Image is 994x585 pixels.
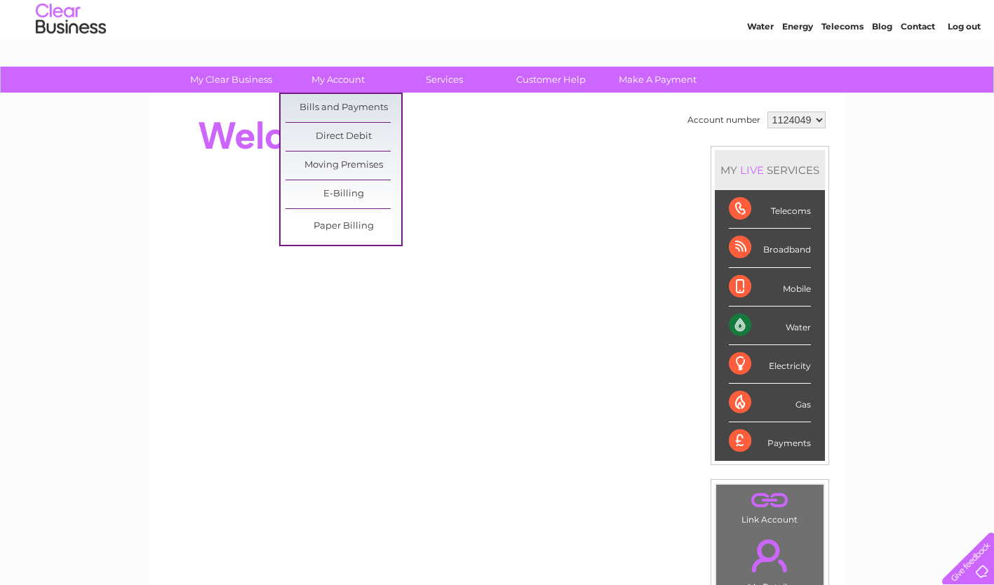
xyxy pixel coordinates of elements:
a: Paper Billing [286,213,401,241]
img: logo.png [35,36,107,79]
div: Payments [729,422,811,460]
a: Energy [782,60,813,70]
a: Moving Premises [286,152,401,180]
a: My Account [280,67,396,93]
a: Services [387,67,502,93]
a: Telecoms [821,60,864,70]
a: E-Billing [286,180,401,208]
a: My Clear Business [173,67,289,93]
td: Link Account [716,484,824,528]
a: 0333 014 3131 [730,7,826,25]
div: MY SERVICES [715,150,825,190]
div: Clear Business is a trading name of Verastar Limited (registered in [GEOGRAPHIC_DATA] No. 3667643... [166,8,829,68]
a: . [720,488,820,513]
div: Broadband [729,229,811,267]
div: Water [729,307,811,345]
a: Log out [948,60,981,70]
td: Account number [684,108,764,132]
div: LIVE [737,163,767,177]
a: Bills and Payments [286,94,401,122]
a: Water [747,60,774,70]
a: Make A Payment [600,67,716,93]
div: Mobile [729,268,811,307]
a: Direct Debit [286,123,401,151]
a: Blog [872,60,892,70]
a: Contact [901,60,935,70]
div: Telecoms [729,190,811,229]
div: Gas [729,384,811,422]
a: . [720,531,820,580]
div: Electricity [729,345,811,384]
a: Customer Help [493,67,609,93]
